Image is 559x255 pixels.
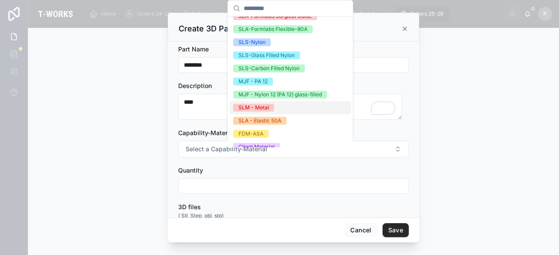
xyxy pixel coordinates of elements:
[178,94,402,120] textarea: To enrich screen reader interactions, please activate Accessibility in Grammarly extension settings
[178,129,235,136] span: Capability-Material
[178,167,203,174] span: Quantity
[178,82,212,89] span: Description
[228,17,353,147] div: Suggestions
[178,141,409,157] button: Select Button
[238,78,268,85] div: MJF - PA 12
[238,91,322,99] div: MJF - Nylon 12 (PA 12) glass-filled
[345,223,377,237] button: Cancel
[238,104,269,112] div: SLM - Metal
[238,65,300,72] div: SLS-Carbon Filled Nylon
[238,117,281,125] div: SLA - Elastic 50A
[238,51,295,59] div: SLS-Glass Filled Nylon
[178,212,224,219] span: ( Stl, Step, obj, stp)
[238,25,307,33] div: SLA-Formlabs Flexible-80A
[178,45,209,53] span: Part Name
[238,130,263,138] div: FDM-ASA
[178,203,201,211] span: 3D files
[383,223,409,237] button: Save
[238,143,275,151] div: Client Material
[238,38,266,46] div: SLS-Nylon
[179,24,234,34] h3: Create 3D Part
[186,145,267,153] span: Select a Capability-Material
